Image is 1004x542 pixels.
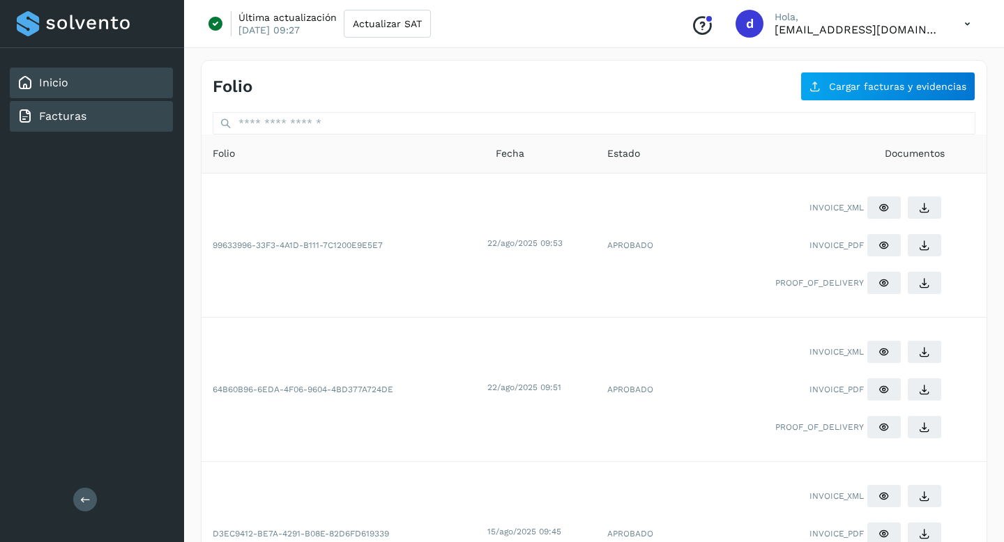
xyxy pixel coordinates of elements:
[809,201,864,214] span: INVOICE_XML
[596,318,690,462] td: APROBADO
[487,381,593,394] div: 22/ago/2025 09:51
[775,23,942,36] p: direccion@temmsa.com.mx
[809,383,864,396] span: INVOICE_PDF
[775,11,942,23] p: Hola,
[39,109,86,123] a: Facturas
[344,10,431,38] button: Actualizar SAT
[201,173,485,318] td: 99633996-33F3-4A1D-B111-7C1200E9E5E7
[353,19,422,29] span: Actualizar SAT
[809,346,864,358] span: INVOICE_XML
[496,146,524,161] span: Fecha
[800,72,975,101] button: Cargar facturas y evidencias
[775,421,864,433] span: PROOF_OF_DELIVERY
[201,318,485,462] td: 64B60B96-6EDA-4F06-9604-4BD377A724DE
[238,11,337,24] p: Última actualización
[238,24,300,36] p: [DATE] 09:27
[10,68,173,98] div: Inicio
[487,525,593,538] div: 15/ago/2025 09:45
[775,277,864,289] span: PROOF_OF_DELIVERY
[213,77,252,97] h4: Folio
[39,76,68,89] a: Inicio
[487,237,593,249] div: 22/ago/2025 09:53
[10,101,173,132] div: Facturas
[885,146,945,161] span: Documentos
[213,146,235,161] span: Folio
[829,82,966,91] span: Cargar facturas y evidencias
[809,527,864,540] span: INVOICE_PDF
[607,146,640,161] span: Estado
[596,173,690,318] td: APROBADO
[809,239,864,251] span: INVOICE_PDF
[809,490,864,502] span: INVOICE_XML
